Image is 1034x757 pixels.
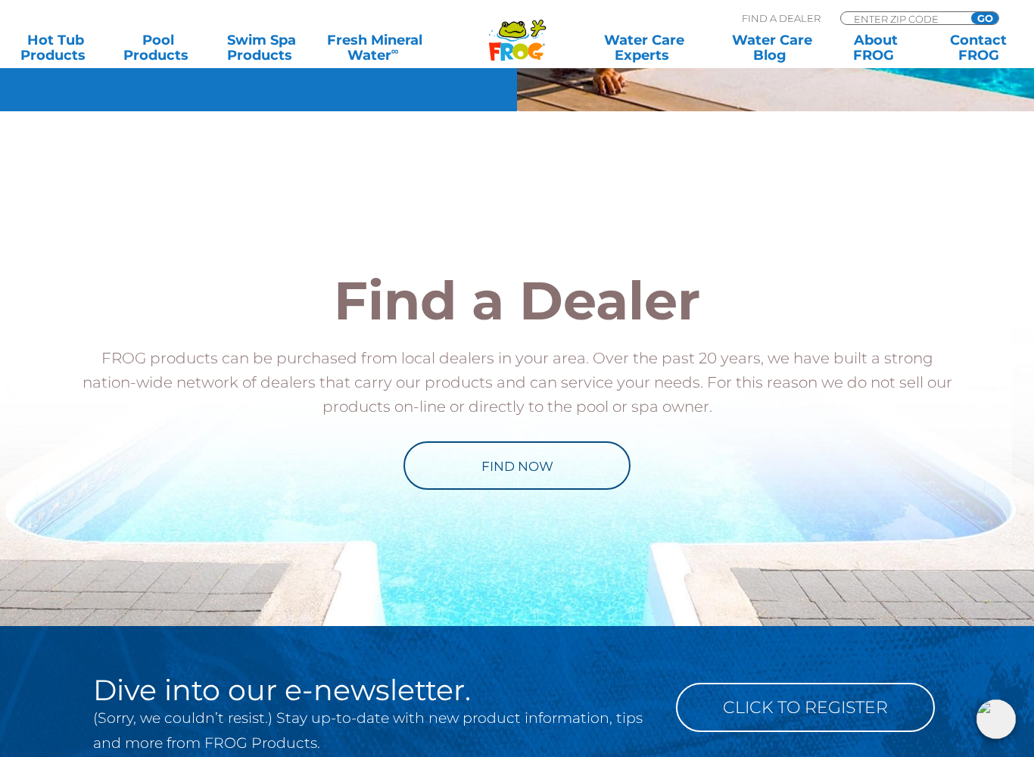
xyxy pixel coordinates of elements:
[939,33,1019,63] a: ContactFROG
[93,675,653,706] h2: Dive into our e-newsletter.
[74,274,960,327] h2: Find a Dealer
[93,706,653,755] p: (Sorry, we couldn’t resist.) Stay up-to-date with new product information, tips and more from FRO...
[325,33,425,63] a: Fresh MineralWater∞
[118,33,198,63] a: PoolProducts
[742,11,821,25] p: Find A Dealer
[852,12,955,25] input: Zip Code Form
[391,45,399,57] sup: ∞
[403,441,631,490] a: Find Now
[676,683,935,732] a: Click to Register
[976,699,1016,739] img: openIcon
[836,33,916,63] a: AboutFROG
[15,33,95,63] a: Hot TubProducts
[578,33,709,63] a: Water CareExperts
[74,346,960,419] p: FROG products can be purchased from local dealers in your area. Over the past 20 years, we have b...
[222,33,302,63] a: Swim SpaProducts
[971,12,998,24] input: GO
[732,33,812,63] a: Water CareBlog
